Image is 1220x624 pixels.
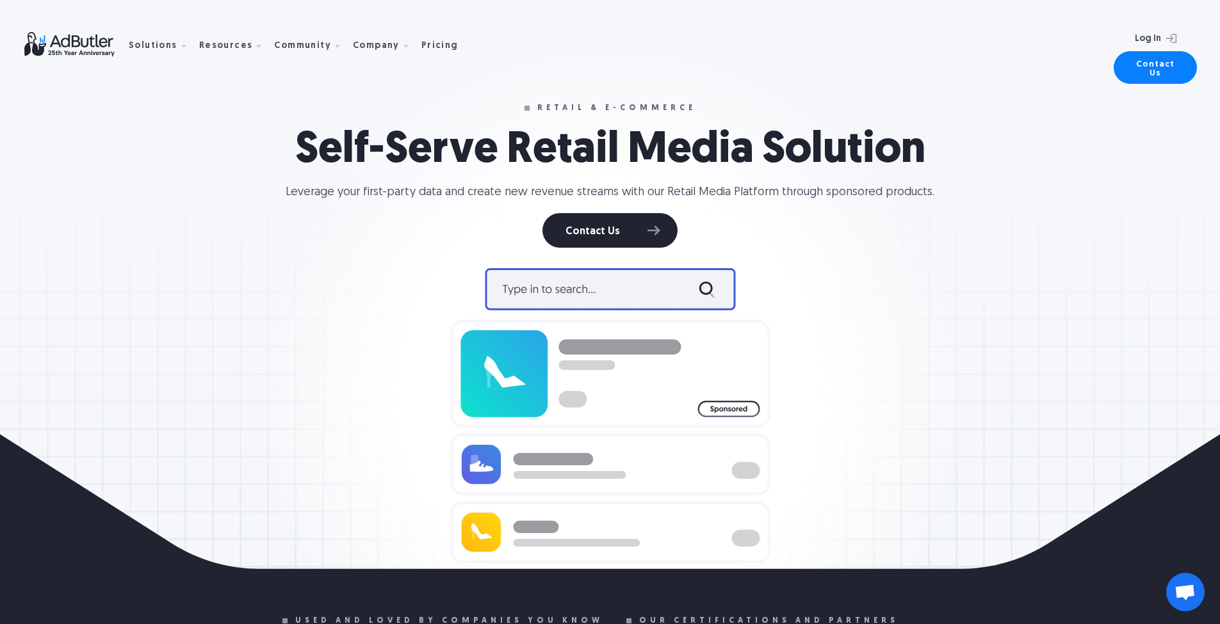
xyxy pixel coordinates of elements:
div: Solutions [129,42,177,51]
div: Resources [199,42,253,51]
a: Contact Us [1114,51,1197,84]
a: Log In [1125,26,1182,51]
div: Pricing [421,42,459,51]
div: Community [274,42,331,51]
h1: Self-Serve Retail Media Solution [275,125,946,178]
div: Solutions [129,25,197,65]
div: Company [353,25,419,65]
a: Pricing [421,39,469,51]
div: Company [353,42,400,51]
div: Community [274,25,350,65]
a: Open chat [1166,573,1205,611]
div: Leverage your first-party data and create new revenue streams with our Retail Media Platform thro... [286,184,934,200]
strong: RETAIL & E-COMMERCE [537,104,696,112]
a: Contact Us [542,213,678,248]
div: Resources [199,25,272,65]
